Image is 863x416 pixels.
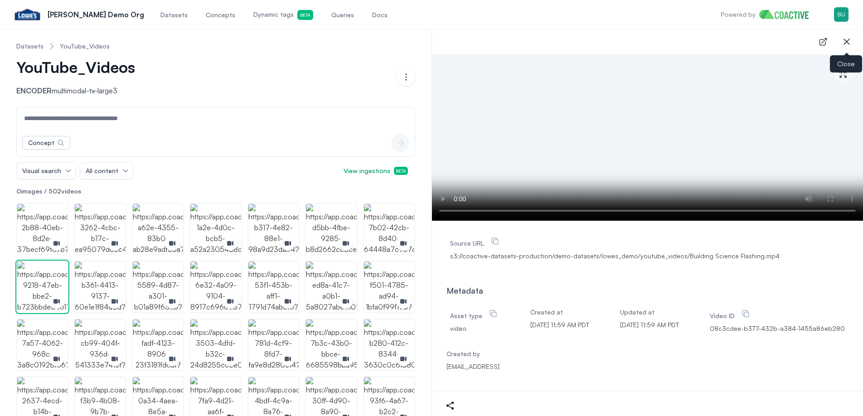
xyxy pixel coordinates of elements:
img: https://app.coactive.ai/assets/ui/images/coactive/YouTube_Videos_1755191604599/3ed24082-7a57-4062... [17,319,68,370]
div: Metadata [446,284,848,297]
nav: Breadcrumb [16,34,415,58]
img: https://app.coactive.ai/assets/ui/images/coactive/YouTube_Videos_1755191604599/6f7e6147-781d-4cf9... [248,319,299,370]
span: View ingestions [344,166,408,175]
img: https://app.coactive.ai/assets/ui/images/coactive/YouTube_Videos_1755191604599/e8aca39c-7b02-42cb... [364,204,414,254]
span: Beta [297,10,313,20]
span: 2025-08-14T18:59:51.650533+00:00 [620,320,679,329]
label: Asset type [450,312,499,319]
img: https://app.coactive.ai/assets/ui/images/coactive/YouTube_Videos_1755191604599/1aca6a37-a62e-4355... [133,204,183,254]
label: Updated at [620,308,655,316]
img: https://app.coactive.ai/assets/ui/images/coactive/YouTube_Videos_1755191604599/fa5d0181-b317-4e82... [248,204,299,254]
button: Video ID [739,308,752,320]
label: Created at [530,308,563,316]
img: https://app.coactive.ai/assets/ui/images/coactive/YouTube_Videos_1755191604599/da4e02ee-fadf-4123... [133,319,183,370]
button: Source URL [489,235,501,248]
img: https://app.coactive.ai/assets/ui/images/coactive/YouTube_Videos_1755191604599/97e0ddbe-3262-4cbc... [75,204,125,254]
span: 0 [16,187,21,195]
img: Menu for the logged in user [834,7,848,22]
span: Queries [331,10,354,19]
img: https://app.coactive.ai/assets/ui/images/coactive/YouTube_Videos_1755191604599/bda681c8-6e32-4a09... [190,261,241,312]
a: YouTube_Videos [60,42,110,51]
img: https://app.coactive.ai/assets/ui/images/coactive/YouTube_Videos_1755191604599/e962faaf-d5bb-4fbe... [306,204,356,254]
p: Powered by [721,10,756,19]
button: Asset type [487,308,499,320]
span: YouTube_Videos [16,58,135,76]
p: multimodal-tx-large3 [16,85,155,96]
img: https://app.coactive.ai/assets/ui/images/coactive/YouTube_Videos_1755191604599/ab4b886b-ed8a-41c7... [306,261,356,312]
button: YouTube_Videos [16,58,148,76]
span: Concepts [206,10,235,19]
span: Datasets [160,10,188,19]
p: Created by [446,349,848,358]
a: Datasets [16,42,44,51]
img: https://app.coactive.ai/assets/ui/images/coactive/YouTube_Videos_1755191604599/7dcbd7a0-9218-47eb... [17,261,68,312]
img: https://app.coactive.ai/assets/ui/images/coactive/YouTube_Videos_1755191604599/9d7a2c5f-b361-4413... [75,261,125,312]
img: https://app.coactive.ai/assets/ui/images/coactive/YouTube_Videos_1755191604599/aa44e798-2b88-40eb... [17,204,68,254]
span: 08c3cdee-b377-432b-a384-1455a86eb280 [710,324,845,333]
span: Dynamic tags [253,10,313,20]
span: Visual search [22,166,61,175]
label: Source URL [450,239,501,247]
label: Video ID [710,312,752,319]
img: https://app.coactive.ai/assets/ui/images/coactive/YouTube_Videos_1755191604599/1e9e5676-3503-4dfd... [190,319,241,370]
p: images / videos [16,187,415,196]
img: https://app.coactive.ai/assets/ui/images/coactive/YouTube_Videos_1755191604599/70ed5953-cb99-404f... [75,319,125,370]
span: All content [86,166,118,175]
div: Concept [28,138,54,147]
img: Home [759,10,816,19]
button: View ingestionsBeta [336,163,415,179]
span: 502 [48,187,61,195]
img: Lowe's Demo Org [15,7,40,22]
p: [EMAIL_ADDRESS] [446,362,848,371]
span: 2025-08-14T18:59:51.650531+00:00 [530,320,589,329]
img: https://app.coactive.ai/assets/ui/images/coactive/YouTube_Videos_1755191604599/3041061f-5589-4d87... [133,261,183,312]
button: Concept [22,136,70,150]
span: video [450,324,499,333]
img: https://app.coactive.ai/assets/ui/images/coactive/YouTube_Videos_1755191604599/9804d129-f501-4785... [364,261,414,312]
button: Visual search [17,163,76,179]
span: Encoder [16,86,52,95]
button: All content [80,163,133,179]
span: Beta [394,167,408,175]
p: [PERSON_NAME] Demo Org [48,9,144,20]
img: https://app.coactive.ai/assets/ui/images/coactive/YouTube_Videos_1755191604599/d625a235-7b3c-43b0... [306,319,356,370]
span: s3://coactive-datasets-production/demo-datasets/lowes_demo/youtube_videos/Building Science Flashi... [450,252,845,261]
img: https://app.coactive.ai/assets/ui/images/coactive/YouTube_Videos_1755191604599/8b67376c-b280-412c... [364,319,414,370]
img: https://app.coactive.ai/assets/ui/images/coactive/YouTube_Videos_1755191604599/1f114c64-53f1-453b... [248,261,299,312]
img: https://app.coactive.ai/assets/ui/images/coactive/YouTube_Videos_1755191604599/65706def-1a2e-4d0c... [190,204,241,254]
